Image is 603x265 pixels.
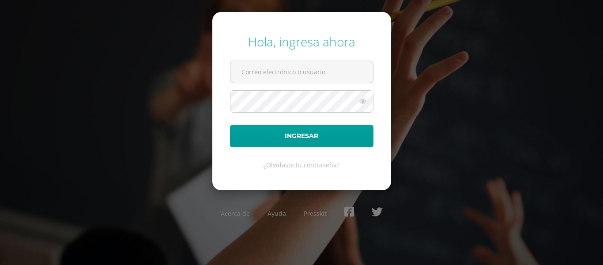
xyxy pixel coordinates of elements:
[230,61,373,83] input: Correo electrónico o usuario
[304,209,327,218] a: Presskit
[268,209,286,218] a: Ayuda
[230,33,373,50] div: Hola, ingresa ahora
[264,161,339,169] a: ¿Olvidaste tu contraseña?
[230,125,373,147] button: Ingresar
[221,209,250,218] a: Acerca de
